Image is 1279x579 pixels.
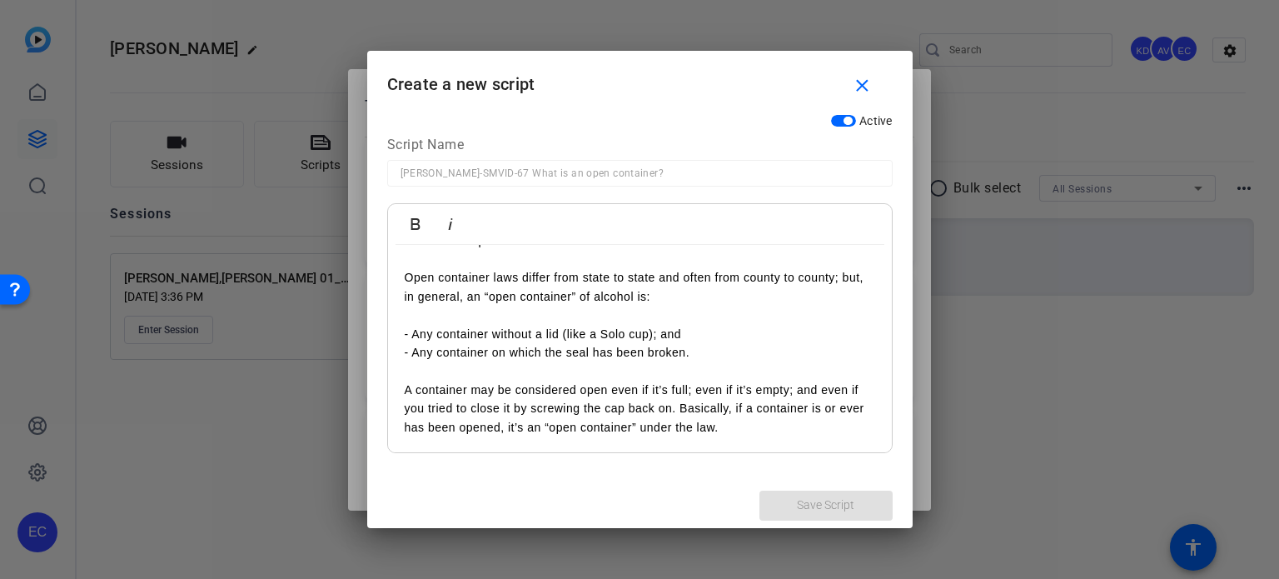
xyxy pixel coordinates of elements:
[401,163,879,183] input: Enter Script Name
[852,76,873,97] mat-icon: close
[387,135,893,160] div: Script Name
[435,207,466,241] button: Italic (Ctrl+I)
[859,114,893,127] span: Active
[367,51,913,105] h1: Create a new script
[405,381,875,437] p: A container may be considered open even if it’s full; even if it’s empty; and even if you tried t...
[405,343,875,362] p: - Any container on which the seal has been broken.
[400,207,431,241] button: Bold (Ctrl+B)
[405,325,875,343] p: - Any container without a lid (like a Solo cup); and
[405,268,875,324] p: Open container laws differ from state to state and often from county to county; but, in general, ...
